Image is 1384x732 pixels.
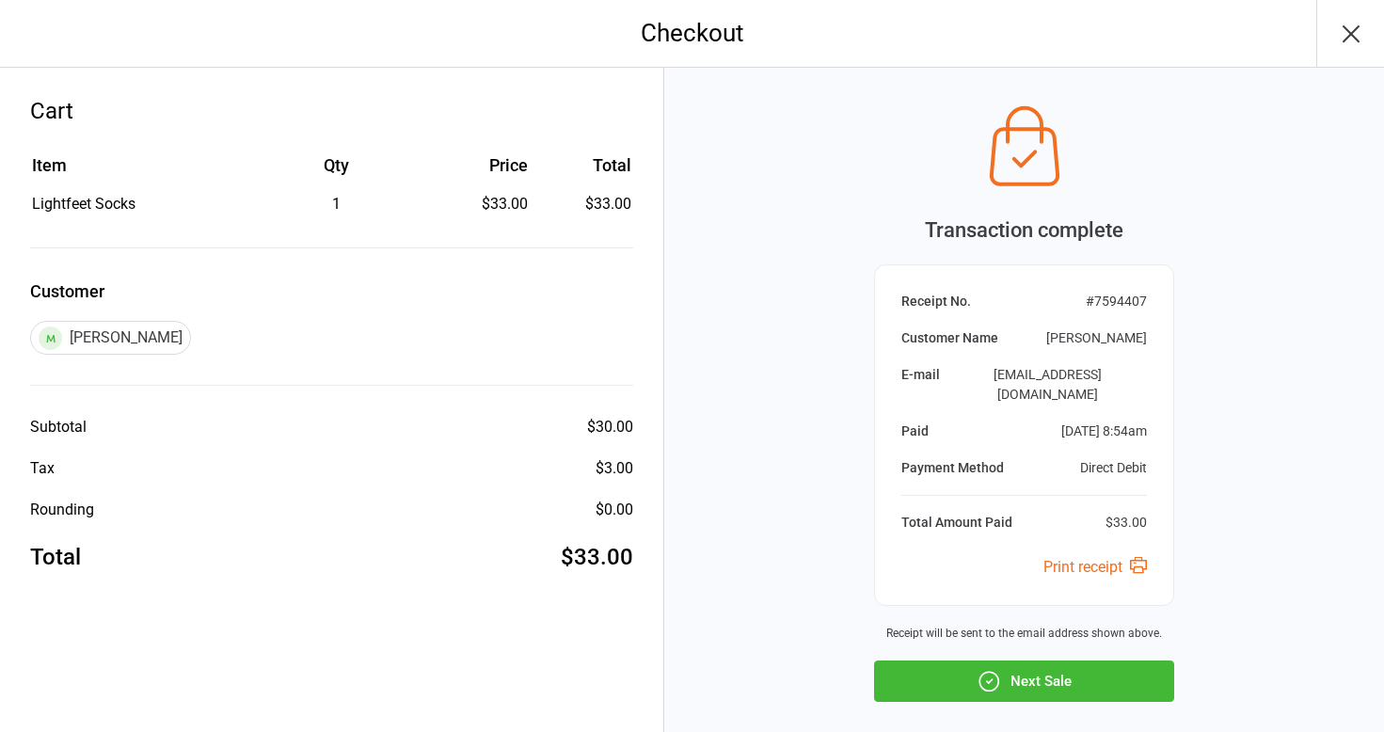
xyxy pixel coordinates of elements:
div: Direct Debit [1080,458,1147,478]
div: # 7594407 [1086,292,1147,311]
div: [EMAIL_ADDRESS][DOMAIN_NAME] [947,365,1147,405]
div: Tax [30,457,55,480]
div: E-mail [901,365,940,405]
div: $33.00 [1106,513,1147,533]
div: Payment Method [901,458,1004,478]
div: Price [426,152,528,178]
div: Transaction complete [874,215,1174,246]
div: $0.00 [596,499,633,521]
th: Total [535,152,631,191]
div: [PERSON_NAME] [30,321,191,355]
div: $30.00 [587,416,633,438]
div: $33.00 [426,193,528,215]
th: Item [32,152,247,191]
div: Subtotal [30,416,87,438]
div: Receipt No. [901,292,971,311]
div: [PERSON_NAME] [1046,328,1147,348]
div: Total [30,540,81,574]
div: Receipt will be sent to the email address shown above. [874,625,1174,642]
button: Next Sale [874,660,1174,702]
div: Total Amount Paid [901,513,1012,533]
div: 1 [248,193,424,215]
span: Lightfeet Socks [32,195,135,213]
div: $33.00 [561,540,633,574]
div: $3.00 [596,457,633,480]
a: Print receipt [1043,558,1147,576]
div: [DATE] 8:54am [1061,422,1147,441]
div: Rounding [30,499,94,521]
td: $33.00 [535,193,631,215]
label: Customer [30,278,633,304]
div: Customer Name [901,328,998,348]
th: Qty [248,152,424,191]
div: Paid [901,422,929,441]
div: Cart [30,94,633,128]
